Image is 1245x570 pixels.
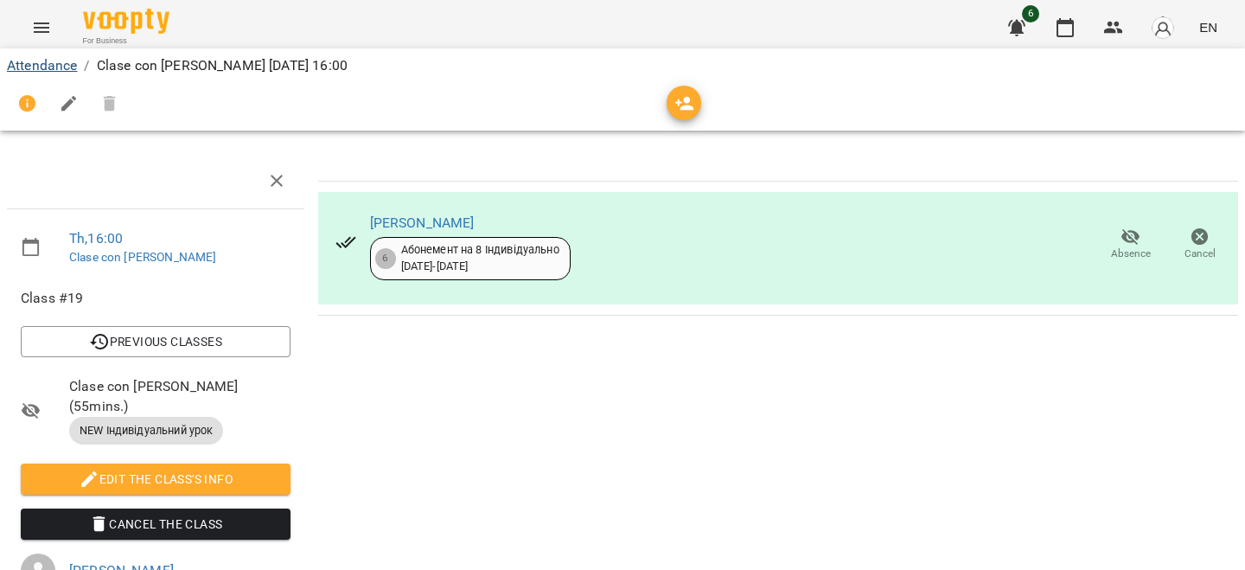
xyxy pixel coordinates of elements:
[69,376,290,417] span: Clase con [PERSON_NAME] ( 55 mins. )
[21,288,290,309] span: Class #19
[1192,11,1224,43] button: EN
[401,242,559,274] div: Абонемент на 8 Індивідуально [DATE] - [DATE]
[1151,16,1175,40] img: avatar_s.png
[69,230,123,247] a: Th , 16:00
[83,35,169,47] span: For Business
[35,331,277,352] span: Previous Classes
[21,509,290,540] button: Cancel the class
[35,469,277,490] span: Edit the class's Info
[97,55,348,76] p: Clase con [PERSON_NAME] [DATE] 16:00
[84,55,89,76] li: /
[21,326,290,357] button: Previous Classes
[1096,221,1165,269] button: Absence
[1111,247,1151,261] span: Absence
[1022,5,1039,22] span: 6
[83,9,169,34] img: Voopty Logo
[69,250,216,264] a: Clase con [PERSON_NAME]
[7,55,1238,76] nav: breadcrumb
[35,514,277,535] span: Cancel the class
[1199,18,1217,36] span: EN
[370,215,475,231] a: [PERSON_NAME]
[1165,221,1235,269] button: Cancel
[7,57,77,74] a: Attendance
[21,464,290,495] button: Edit the class's Info
[69,423,223,439] span: NEW Індивідуальний урок
[375,248,396,269] div: 6
[21,7,62,48] button: Menu
[1184,247,1216,261] span: Cancel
